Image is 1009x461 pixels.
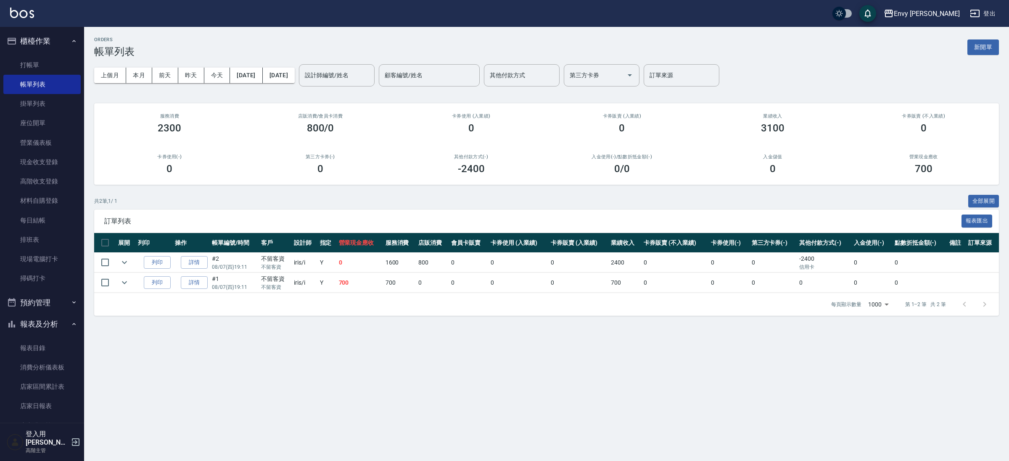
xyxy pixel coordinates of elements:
button: save [859,5,876,22]
td: iris /i [292,253,318,272]
td: Y [318,273,337,293]
a: 營業儀表板 [3,133,81,152]
h3: 0 [619,122,625,134]
td: 0 [449,253,489,272]
td: iris /i [292,273,318,293]
th: 卡券販賣 (入業績) [549,233,609,253]
th: 展開 [116,233,136,253]
td: 0 [642,253,708,272]
h3: 0 [317,163,323,175]
a: 消費分析儀表板 [3,358,81,377]
a: 現金收支登錄 [3,152,81,172]
button: 報表匯出 [961,215,993,228]
th: 卡券使用 (入業績) [489,233,549,253]
img: Person [7,434,24,451]
button: 新開單 [967,39,999,55]
h3: 3100 [761,122,784,134]
td: 0 [449,273,489,293]
td: 0 [337,253,383,272]
td: 2400 [609,253,642,272]
h3: 2300 [158,122,181,134]
th: 客戶 [259,233,292,253]
td: 0 [797,273,852,293]
th: 設計師 [292,233,318,253]
h3: 800/0 [307,122,334,134]
h3: 0 /0 [614,163,630,175]
button: [DATE] [263,68,295,83]
div: 不留客資 [261,254,290,263]
a: 帳單列表 [3,75,81,94]
h3: 服務消費 [104,113,235,119]
button: 前天 [152,68,178,83]
th: 其他付款方式(-) [797,233,852,253]
a: 掃碼打卡 [3,269,81,288]
td: 0 [709,253,750,272]
button: 報表及分析 [3,313,81,335]
th: 服務消費 [383,233,416,253]
td: 1600 [383,253,416,272]
td: 0 [893,273,947,293]
p: 每頁顯示數量 [831,301,861,308]
h3: 0 [166,163,172,175]
button: [DATE] [230,68,262,83]
h3: -2400 [458,163,485,175]
a: 店家排行榜 [3,416,81,435]
a: 每日結帳 [3,211,81,230]
h3: 帳單列表 [94,46,135,58]
td: 0 [709,273,750,293]
h2: 業績收入 [708,113,838,119]
td: 0 [642,273,708,293]
h2: 卡券使用 (入業績) [406,113,536,119]
p: 不留客資 [261,283,290,291]
td: 0 [852,273,893,293]
td: -2400 [797,253,852,272]
a: 店家區間累計表 [3,377,81,396]
button: Envy [PERSON_NAME] [880,5,963,22]
a: 現場電腦打卡 [3,249,81,269]
h2: 其他付款方式(-) [406,154,536,160]
th: 點數折抵金額(-) [893,233,947,253]
td: 800 [416,253,449,272]
p: 不留客資 [261,263,290,271]
img: Logo [10,8,34,18]
h2: 營業現金應收 [858,154,989,160]
th: 會員卡販賣 [449,233,489,253]
td: 0 [489,273,549,293]
th: 操作 [173,233,210,253]
p: 信用卡 [799,263,850,271]
th: 營業現金應收 [337,233,383,253]
button: 列印 [144,276,171,289]
th: 第三方卡券(-) [750,233,797,253]
button: expand row [118,276,131,289]
td: 0 [750,253,797,272]
td: 0 [549,253,609,272]
button: 本月 [126,68,152,83]
th: 指定 [318,233,337,253]
a: 高階收支登錄 [3,172,81,191]
td: #1 [210,273,259,293]
div: Envy [PERSON_NAME] [894,8,960,19]
h2: 卡券使用(-) [104,154,235,160]
th: 入金使用(-) [852,233,893,253]
a: 新開單 [967,43,999,51]
td: 0 [852,253,893,272]
p: 高階主管 [26,447,69,454]
td: 0 [549,273,609,293]
a: 店家日報表 [3,396,81,416]
a: 排班表 [3,230,81,249]
button: 上個月 [94,68,126,83]
a: 打帳單 [3,55,81,75]
h2: 第三方卡券(-) [255,154,386,160]
h2: 卡券販賣 (入業績) [557,113,687,119]
button: 全部展開 [968,195,999,208]
h3: 0 [468,122,474,134]
th: 訂單來源 [966,233,999,253]
h3: 0 [921,122,927,134]
h3: 700 [915,163,932,175]
th: 業績收入 [609,233,642,253]
button: 預約管理 [3,292,81,314]
a: 座位開單 [3,113,81,133]
th: 列印 [136,233,173,253]
td: 700 [383,273,416,293]
p: 第 1–2 筆 共 2 筆 [905,301,946,308]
